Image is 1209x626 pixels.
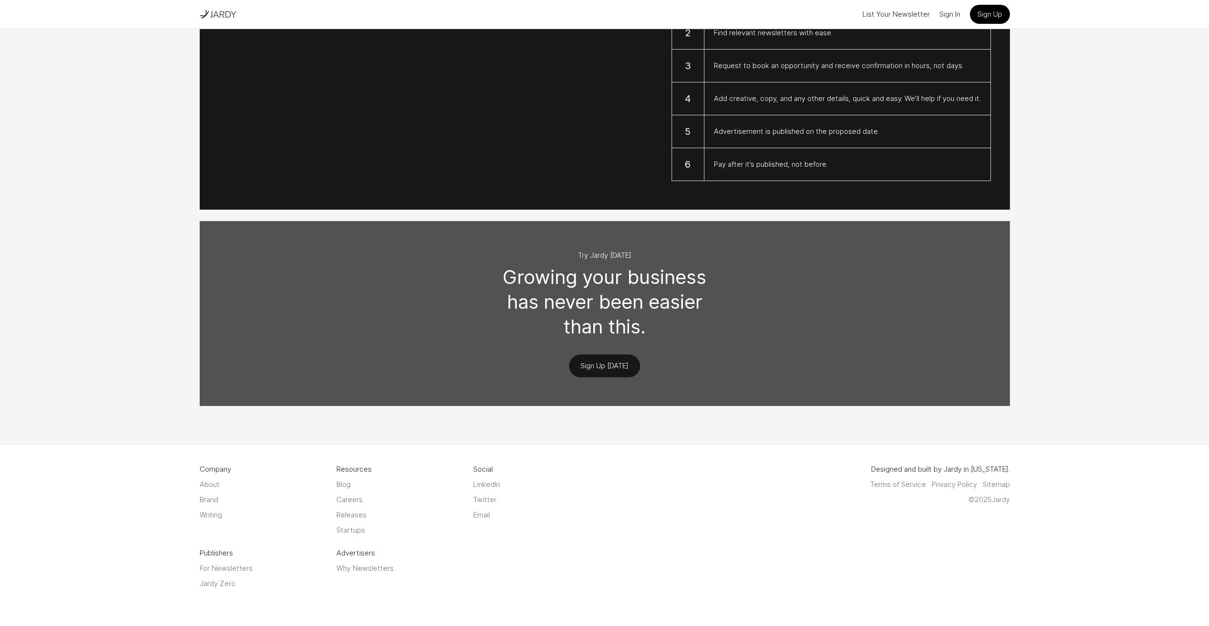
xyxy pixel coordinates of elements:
[871,464,1009,475] span: Designed and built by Jardy in [US_STATE].
[200,479,220,490] a: About
[209,9,236,20] img: tatem logo
[939,7,960,22] a: Sign In
[473,494,497,505] a: Twitter
[704,17,990,50] td: Find relevant newsletters with ease.
[336,494,363,505] a: Careers
[982,479,1009,490] a: Sitemap
[498,265,711,339] h1: Growing your business has never been easier than this.
[200,221,1010,406] div: Try Jardy [DATE]
[704,148,990,181] td: Pay after it’s published, not before.
[336,464,372,475] span: Resources
[200,563,325,574] a: For Newsletters
[863,7,930,22] button: List Your Newsletter
[704,115,990,148] td: Advertisement is published on the proposed date.
[683,125,692,138] h3: 5
[968,494,1009,505] span: © 2025 Jardy
[683,26,692,40] h3: 2
[473,464,493,475] span: Social
[200,494,218,505] a: Brand
[200,509,222,521] a: Writing
[704,82,990,115] td: Add creative, copy, and any other details, quick and easy. We’ll help if you need it.
[870,479,925,490] a: Terms of Service
[336,509,366,521] a: Releases
[683,92,692,105] h3: 4
[336,525,365,536] a: Startups
[970,5,1010,24] a: Sign Up
[931,479,976,490] a: Privacy Policy
[200,578,325,589] a: Jardy Zero
[683,59,692,72] h3: 3
[336,547,462,559] span: Advertisers
[704,50,990,82] td: Request to book an opportunity and receive confirmation in hours, not days.
[200,547,325,559] span: Publishers
[683,158,692,171] h3: 6
[473,509,490,521] a: Email
[336,479,351,490] a: Blog
[336,563,462,574] a: Why Newsletters
[200,464,231,475] span: Company
[473,479,500,490] a: LinkedIn
[569,354,640,377] a: Sign Up [DATE]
